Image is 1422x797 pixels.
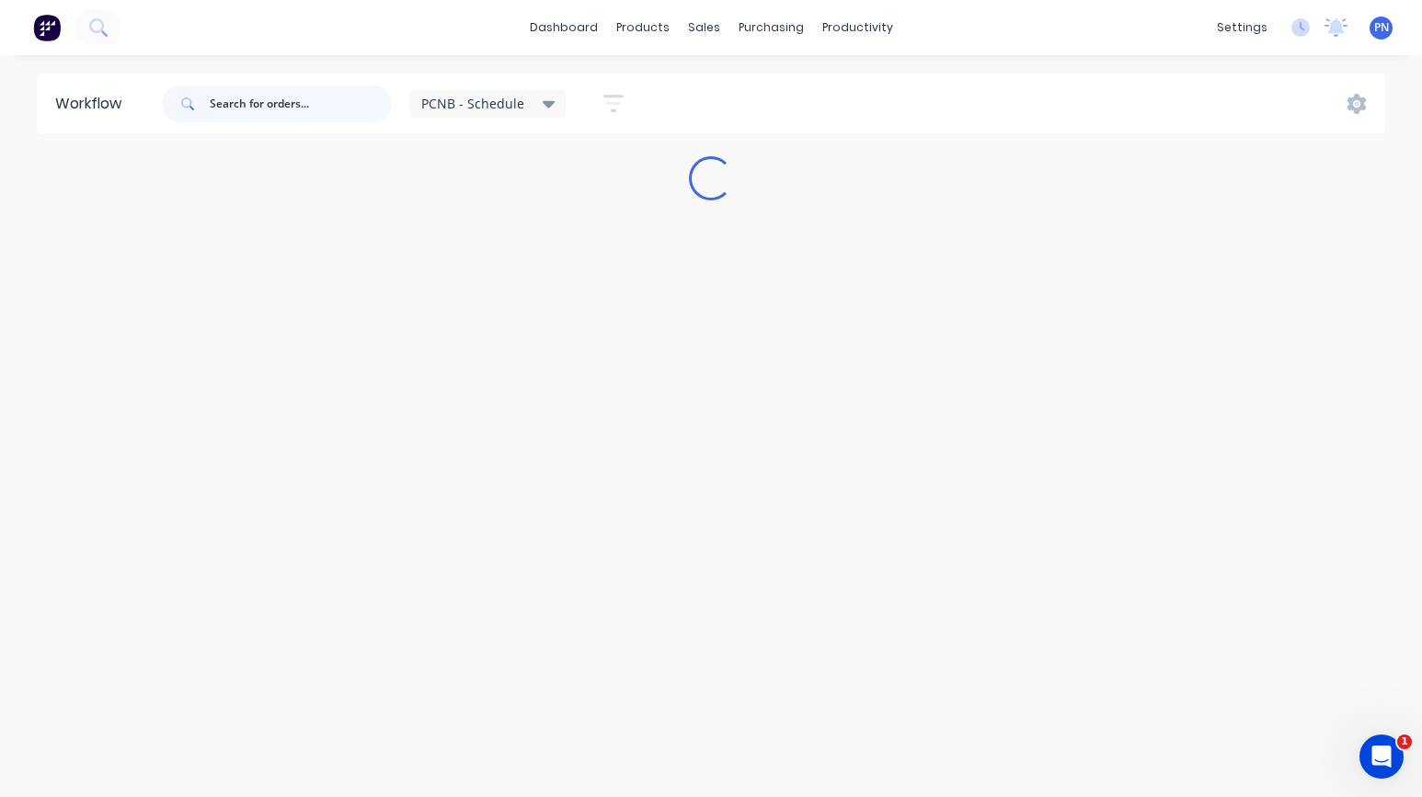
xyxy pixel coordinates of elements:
[607,14,679,41] div: products
[1208,14,1277,41] div: settings
[55,93,131,115] div: Workflow
[729,14,813,41] div: purchasing
[1359,734,1404,779] iframe: Intercom live chat
[521,14,607,41] a: dashboard
[210,85,392,122] input: Search for orders...
[1374,19,1389,36] span: PN
[813,14,902,41] div: productivity
[421,94,524,113] span: PCNB - Schedule
[1397,734,1412,749] span: 1
[679,14,729,41] div: sales
[33,14,61,41] img: Factory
